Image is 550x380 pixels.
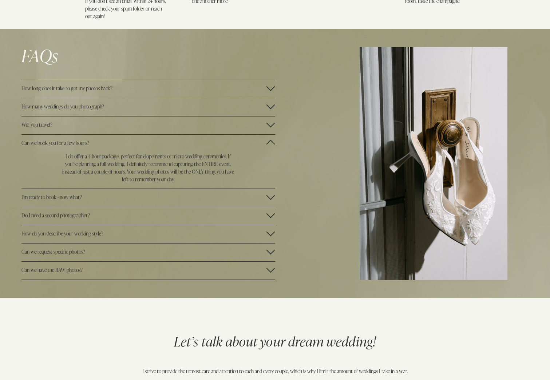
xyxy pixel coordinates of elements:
button: How many weddings do you photograph? [21,98,275,116]
span: Can we have the RAW photos? [21,266,266,273]
span: Can we request specific photos? [21,248,266,255]
span: How do you describe your working style? [21,230,266,237]
button: Can we have the RAW photos? [21,262,275,280]
div: Can we book you for a few hours? [21,153,275,189]
span: How many weddings do you photograph? [21,103,266,110]
span: Can we book you for a few hours? [21,139,266,146]
button: Can we book you for a few hours? [21,135,275,153]
span: I'm ready to book - now what? [21,194,266,201]
button: Can we request specific photos? [21,244,275,261]
span: Do I need a second photographer? [21,212,266,219]
button: How do you describe your working style? [21,225,275,243]
button: I'm ready to book - now what? [21,189,275,207]
p: I strive to provide the utmost care and attention to each and every couple, which is why I limit ... [127,367,423,375]
p: I do offer a 4 hour package, perfect for elopements or micro wedding ceremonies. If you’re planni... [59,153,237,183]
h3: Let’s talk about your dream wedding! [127,335,423,348]
button: Do I need a second photographer? [21,207,275,225]
h1: FAQs [21,47,275,64]
button: Will you travel? [21,116,275,134]
span: How long does it take to get my photos back? [21,85,266,92]
span: Will you travel? [21,121,266,128]
button: How long does it take to get my photos back? [21,80,275,98]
